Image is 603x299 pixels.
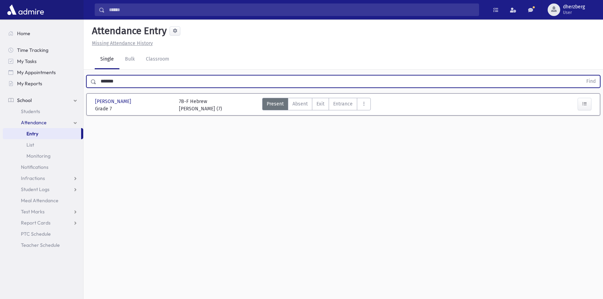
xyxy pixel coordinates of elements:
[95,98,133,105] span: [PERSON_NAME]
[3,184,83,195] a: Student Logs
[3,239,83,251] a: Teacher Schedule
[89,40,153,46] a: Missing Attendance History
[563,4,585,10] span: dherzberg
[95,105,172,112] span: Grade 7
[21,242,60,248] span: Teacher Schedule
[3,117,83,128] a: Attendance
[17,80,42,87] span: My Reports
[92,40,153,46] u: Missing Attendance History
[21,208,45,215] span: Test Marks
[119,50,140,69] a: Bulk
[3,195,83,206] a: Meal Attendance
[3,128,81,139] a: Entry
[95,50,119,69] a: Single
[105,3,479,16] input: Search
[333,100,353,108] span: Entrance
[3,228,83,239] a: PTC Schedule
[89,25,167,37] h5: Attendance Entry
[3,67,83,78] a: My Appointments
[17,69,56,76] span: My Appointments
[179,98,222,112] div: 7B-F Hebrew [PERSON_NAME] (7)
[140,50,175,69] a: Classroom
[21,220,50,226] span: Report Cards
[316,100,324,108] span: Exit
[21,175,45,181] span: Infractions
[21,108,40,115] span: Students
[21,231,51,237] span: PTC Schedule
[17,58,37,64] span: My Tasks
[21,197,58,204] span: Meal Attendance
[262,98,371,112] div: AttTypes
[3,150,83,162] a: Monitoring
[3,78,83,89] a: My Reports
[292,100,308,108] span: Absent
[3,106,83,117] a: Students
[26,153,50,159] span: Monitoring
[17,30,30,37] span: Home
[3,217,83,228] a: Report Cards
[21,164,48,170] span: Notifications
[6,3,46,17] img: AdmirePro
[3,162,83,173] a: Notifications
[3,45,83,56] a: Time Tracking
[3,206,83,217] a: Test Marks
[3,95,83,106] a: School
[21,186,49,192] span: Student Logs
[563,10,585,15] span: User
[17,47,48,53] span: Time Tracking
[267,100,284,108] span: Present
[17,97,32,103] span: School
[26,142,34,148] span: List
[21,119,47,126] span: Attendance
[3,56,83,67] a: My Tasks
[582,76,600,87] button: Find
[3,173,83,184] a: Infractions
[26,131,38,137] span: Entry
[3,28,83,39] a: Home
[3,139,83,150] a: List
